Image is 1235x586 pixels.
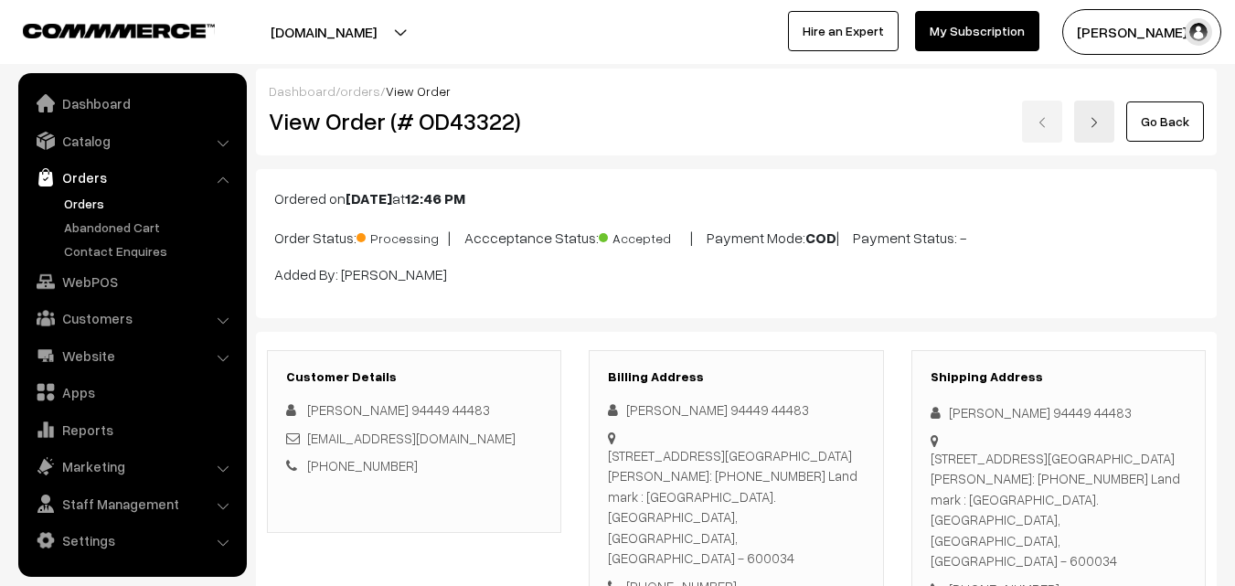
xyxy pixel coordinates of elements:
img: COMMMERCE [23,24,215,37]
a: Go Back [1126,101,1204,142]
b: 12:46 PM [405,189,465,208]
a: Marketing [23,450,240,483]
a: WebPOS [23,265,240,298]
a: Contact Enquires [59,241,240,261]
a: Orders [59,194,240,213]
b: [DATE] [346,189,392,208]
h3: Customer Details [286,369,542,385]
a: Catalog [23,124,240,157]
button: [PERSON_NAME] s… [1062,9,1221,55]
a: Abandoned Cart [59,218,240,237]
p: Added By: [PERSON_NAME] [274,263,1198,285]
a: [EMAIL_ADDRESS][DOMAIN_NAME] [307,430,516,446]
div: [STREET_ADDRESS][GEOGRAPHIC_DATA][PERSON_NAME]: [PHONE_NUMBER] Land mark : [GEOGRAPHIC_DATA]. [GE... [931,448,1187,571]
div: [STREET_ADDRESS][GEOGRAPHIC_DATA][PERSON_NAME]: [PHONE_NUMBER] Land mark : [GEOGRAPHIC_DATA]. [GE... [608,445,864,569]
a: Settings [23,524,240,557]
span: Accepted [599,224,690,248]
p: Ordered on at [274,187,1198,209]
a: Staff Management [23,487,240,520]
a: Reports [23,413,240,446]
a: COMMMERCE [23,18,183,40]
h3: Shipping Address [931,369,1187,385]
a: orders [340,83,380,99]
div: [PERSON_NAME] 94449 44483 [608,400,864,421]
a: Website [23,339,240,372]
img: user [1185,18,1212,46]
a: Hire an Expert [788,11,899,51]
a: [PHONE_NUMBER] [307,457,418,474]
h3: Billing Address [608,369,864,385]
a: Dashboard [23,87,240,120]
a: Dashboard [269,83,335,99]
button: [DOMAIN_NAME] [207,9,441,55]
span: Processing [357,224,448,248]
a: Orders [23,161,240,194]
h2: View Order (# OD43322) [269,107,562,135]
span: [PERSON_NAME] 94449 44483 [307,401,490,418]
a: My Subscription [915,11,1039,51]
div: [PERSON_NAME] 94449 44483 [931,402,1187,423]
a: Customers [23,302,240,335]
b: COD [805,229,836,247]
a: Apps [23,376,240,409]
span: View Order [386,83,451,99]
p: Order Status: | Accceptance Status: | Payment Mode: | Payment Status: - [274,224,1198,249]
img: right-arrow.png [1089,117,1100,128]
div: / / [269,81,1204,101]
